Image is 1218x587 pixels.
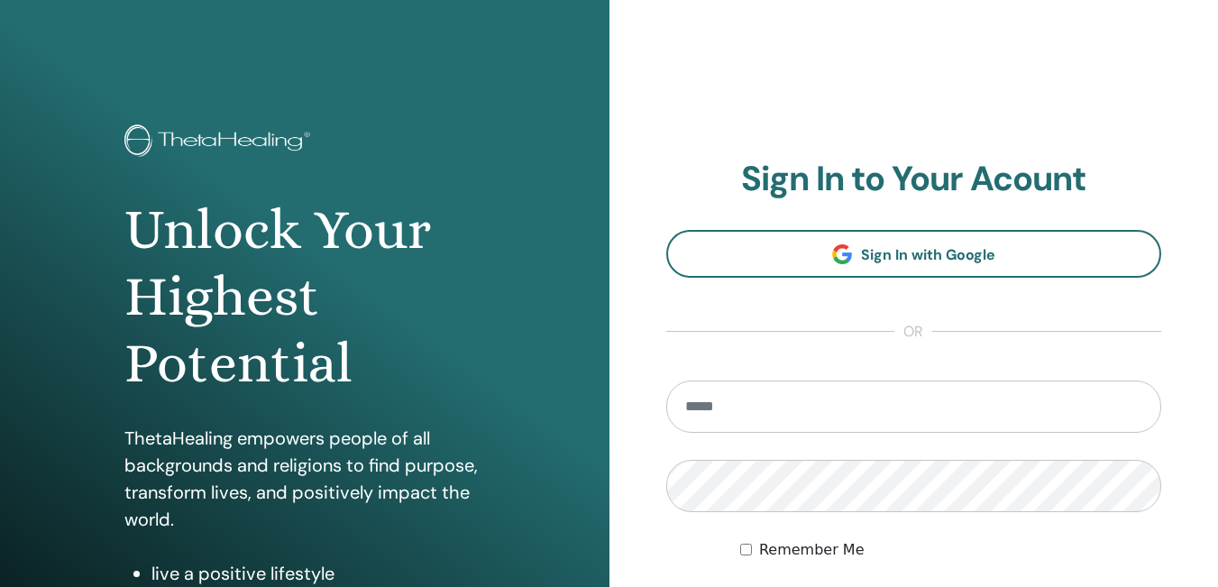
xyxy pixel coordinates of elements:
h2: Sign In to Your Acount [666,159,1162,200]
span: Sign In with Google [861,245,995,264]
h1: Unlock Your Highest Potential [124,197,485,398]
div: Keep me authenticated indefinitely or until I manually logout [740,539,1161,561]
span: or [894,321,932,343]
label: Remember Me [759,539,865,561]
li: live a positive lifestyle [151,560,485,587]
a: Sign In with Google [666,230,1162,278]
p: ThetaHealing empowers people of all backgrounds and religions to find purpose, transform lives, a... [124,425,485,533]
